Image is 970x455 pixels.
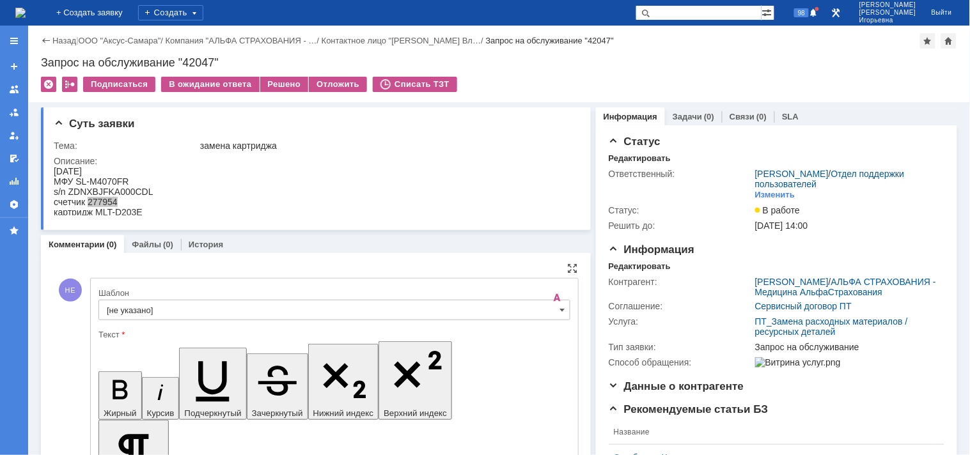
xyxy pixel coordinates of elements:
div: Создать [138,5,203,20]
a: [PERSON_NAME] [755,169,829,179]
span: Игорьевна [859,17,916,24]
div: / [755,169,939,189]
span: Зачеркнутый [252,408,303,418]
div: Запрос на обслуживание "42047" [41,56,957,69]
a: Мои согласования [4,148,24,169]
div: Редактировать [609,153,671,164]
button: Жирный [98,371,142,420]
button: Нижний индекс [308,344,379,420]
span: Подчеркнутый [184,408,241,418]
div: Редактировать [609,261,671,272]
a: Файлы [132,240,161,249]
span: Суть заявки [54,118,134,130]
div: (0) [756,112,767,121]
a: Компания "АЛЬФА СТРАХОВАНИЯ - … [166,36,317,45]
span: НЕ [59,279,82,302]
span: Скрыть панель инструментов [550,290,565,305]
div: Способ обращения: [609,357,753,367]
div: | [76,35,78,45]
a: Создать заявку [4,56,24,77]
a: Комментарии [49,240,105,249]
span: В работе [755,205,800,215]
div: Добавить в избранное [920,33,935,49]
span: Данные о контрагенте [609,380,744,392]
div: Работа с массовостью [62,77,77,92]
a: Задачи [673,112,702,121]
div: Услуга: [609,316,753,327]
a: Перейти на домашнюю страницу [15,8,26,18]
div: (0) [704,112,714,121]
div: Соглашение: [609,301,753,311]
span: 98 [794,8,809,17]
div: Запрос на обслуживание [755,342,939,352]
div: Текст [98,330,568,339]
div: Удалить [41,77,56,92]
a: Сервисный договор ПТ [755,301,852,311]
div: На всю страницу [568,263,578,274]
div: Сделать домашней страницей [941,33,957,49]
div: / [322,36,486,45]
span: Верхний индекс [384,408,447,418]
a: ООО "Аксус-Самара" [79,36,161,45]
span: Жирный [104,408,137,418]
a: Отчеты [4,171,24,192]
a: Заявки в моей ответственности [4,102,24,123]
a: Информация [604,112,657,121]
button: Курсив [142,377,180,420]
span: [DATE] 14:00 [755,220,808,231]
div: / [79,36,166,45]
span: Рекомендуемые статьи БЗ [609,403,769,415]
a: Назад [52,36,76,45]
img: Витрина услуг.png [755,357,841,367]
div: Решить до: [609,220,753,231]
span: [PERSON_NAME] [859,1,916,9]
a: Отдел поддержки пользователей [755,169,905,189]
a: ПТ_Замена расходных материалов / ресурсных деталей [755,316,908,337]
div: Тип заявки: [609,342,753,352]
a: [PERSON_NAME] [755,277,829,287]
th: Название [609,420,934,445]
span: [PERSON_NAME] [859,9,916,17]
div: Статус: [609,205,753,215]
a: История [189,240,223,249]
span: Расширенный поиск [762,6,774,18]
a: Связи [730,112,755,121]
span: Информация [609,243,694,256]
button: Верхний индекс [379,341,452,420]
div: Контрагент: [609,277,753,287]
div: Ответственный: [609,169,753,179]
a: Настройки [4,194,24,215]
img: logo [15,8,26,18]
div: / [755,277,939,297]
div: Изменить [755,190,795,200]
span: Статус [609,135,661,148]
div: Описание: [54,156,575,166]
button: Зачеркнутый [247,353,308,420]
a: Заявки на командах [4,79,24,100]
div: (0) [163,240,173,249]
div: / [166,36,322,45]
span: Курсив [147,408,175,418]
div: Шаблон [98,289,568,297]
div: Тема: [54,141,198,151]
a: SLA [782,112,799,121]
a: АЛЬФА СТРАХОВАНИЯ - Медицина АльфаСтрахования [755,277,936,297]
span: Нижний индекс [313,408,374,418]
div: замена картриджа [200,141,573,151]
a: Перейти в интерфейс администратора [829,5,844,20]
div: (0) [107,240,117,249]
a: Мои заявки [4,125,24,146]
button: Подчеркнутый [179,348,246,420]
a: Контактное лицо "[PERSON_NAME] Вл… [322,36,481,45]
div: Запрос на обслуживание "42047" [486,36,614,45]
